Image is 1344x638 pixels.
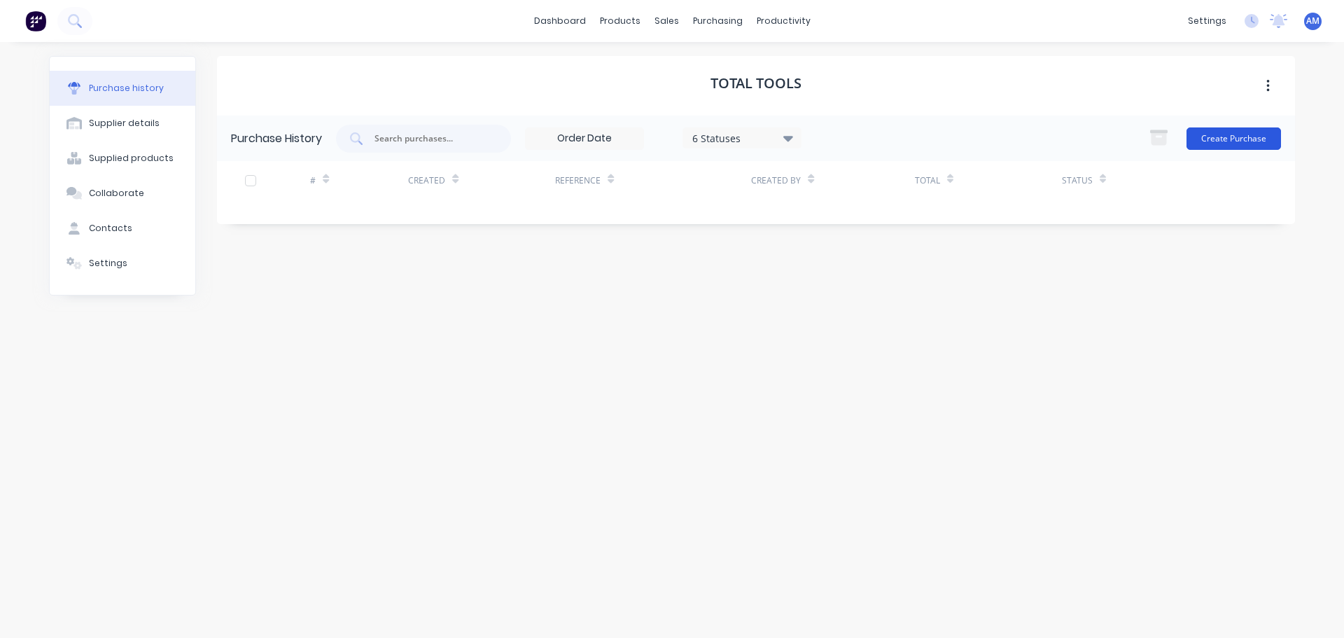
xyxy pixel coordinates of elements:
[50,71,195,106] button: Purchase history
[408,174,445,187] div: Created
[50,141,195,176] button: Supplied products
[89,222,132,235] div: Contacts
[1186,127,1281,150] button: Create Purchase
[527,11,593,32] a: dashboard
[50,211,195,246] button: Contacts
[710,75,801,92] h1: Total Tools
[526,128,643,149] input: Order Date
[593,11,647,32] div: products
[1062,174,1093,187] div: Status
[310,174,316,187] div: #
[1181,11,1233,32] div: settings
[25,11,46,32] img: Factory
[751,174,801,187] div: Created By
[373,132,489,146] input: Search purchases...
[50,106,195,141] button: Supplier details
[750,11,818,32] div: productivity
[647,11,686,32] div: sales
[89,257,127,270] div: Settings
[692,130,792,145] div: 6 Statuses
[686,11,750,32] div: purchasing
[555,174,601,187] div: Reference
[231,130,322,147] div: Purchase History
[89,82,164,95] div: Purchase history
[50,176,195,211] button: Collaborate
[89,117,160,130] div: Supplier details
[89,187,144,200] div: Collaborate
[89,152,174,165] div: Supplied products
[50,246,195,281] button: Settings
[1306,15,1319,27] span: AM
[915,174,940,187] div: Total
